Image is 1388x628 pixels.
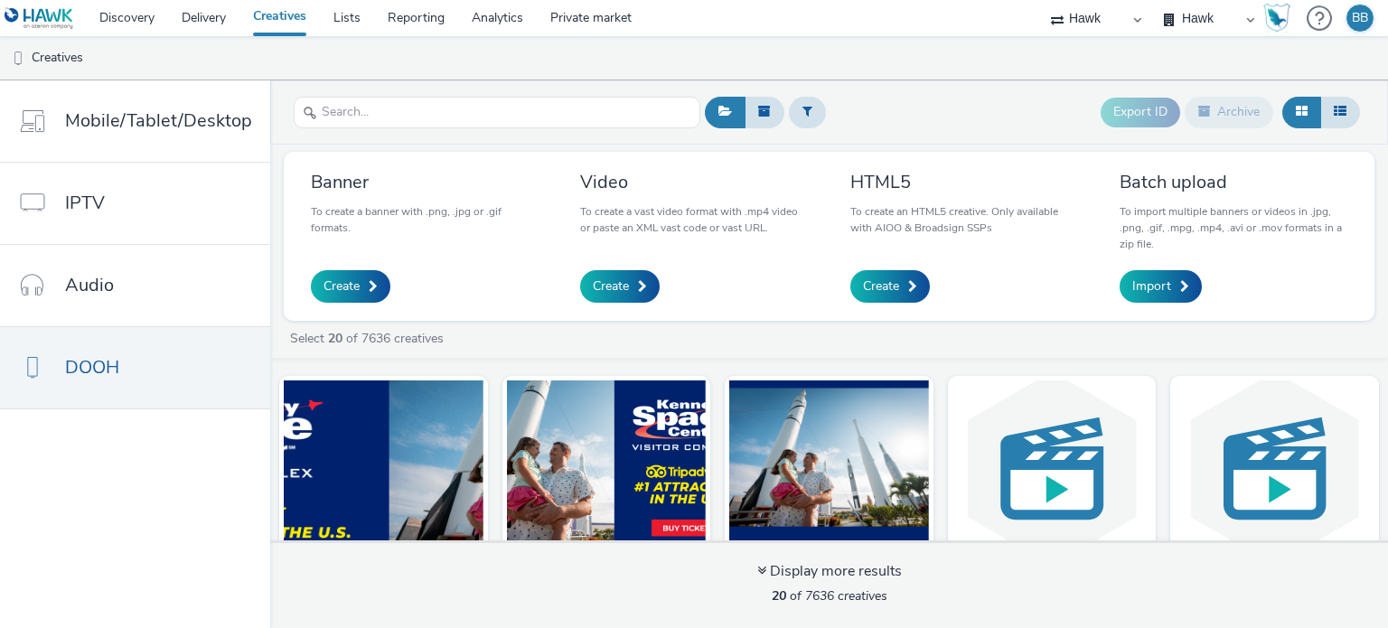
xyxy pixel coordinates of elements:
span: IPTV [65,190,105,216]
a: Create [311,270,390,303]
p: To create an HTML5 creative. Only available with AIOO & Broadsign SSPs [850,203,1078,236]
button: Table [1320,97,1360,127]
strong: 20 [772,587,786,605]
p: To import multiple banners or videos in .jpg, .png, .gif, .mpg, .mp4, .avi or .mov formats in a z... [1120,203,1347,252]
span: of 7636 creatives [772,587,887,605]
span: Create [593,277,629,295]
img: Hawk Academy [1263,4,1290,33]
img: KEND13981-02_TripAdvisor_Static_Display_AllSizes_r04_1080x1920 visual [729,380,929,557]
span: Audio [65,272,114,298]
h3: Banner [311,170,539,194]
span: Import [1132,277,1171,295]
h3: Video [580,170,808,194]
div: BB [1352,5,1368,32]
img: KEND13981-02_TripAdvisor-OOH_AllSizes_r08_544x160 visual [284,380,483,557]
button: Export ID [1101,98,1180,127]
h3: HTML5 [850,170,1078,194]
a: Create [850,270,930,303]
strong: 20 [328,330,342,347]
div: Display more results [757,561,902,582]
input: Search... [294,97,700,128]
img: GBR_RL_RLE_Hawk_Banner_Static_1080x1920_12"_Message2_ENG_20251010 visual [1175,380,1374,557]
a: Select of 7636 creatives [288,330,451,347]
p: To create a vast video format with .mp4 video or paste an XML vast code or vast URL. [580,203,808,236]
a: Import [1120,270,1202,303]
a: Create [580,270,660,303]
img: KEND13981-02_TripAdvisor_Static_Display_AllSizes_r04_1920x1080 visual [507,380,707,557]
button: Archive [1185,97,1273,127]
p: To create a banner with .png, .jpg or .gif formats. [311,203,539,236]
span: DOOH [65,354,119,380]
a: Hawk Academy [1263,4,1298,33]
h3: Batch upload [1120,170,1347,194]
span: Create [324,277,360,295]
span: Create [863,277,899,295]
img: GBR_RL_RLE_Hawk_Banner_Static_1080x1920_10"_Message2_ENG_20251010 visual [952,380,1152,557]
img: undefined Logo [5,7,74,30]
span: Mobile/Tablet/Desktop [65,108,252,134]
button: Grid [1282,97,1321,127]
img: dooh [9,50,27,68]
